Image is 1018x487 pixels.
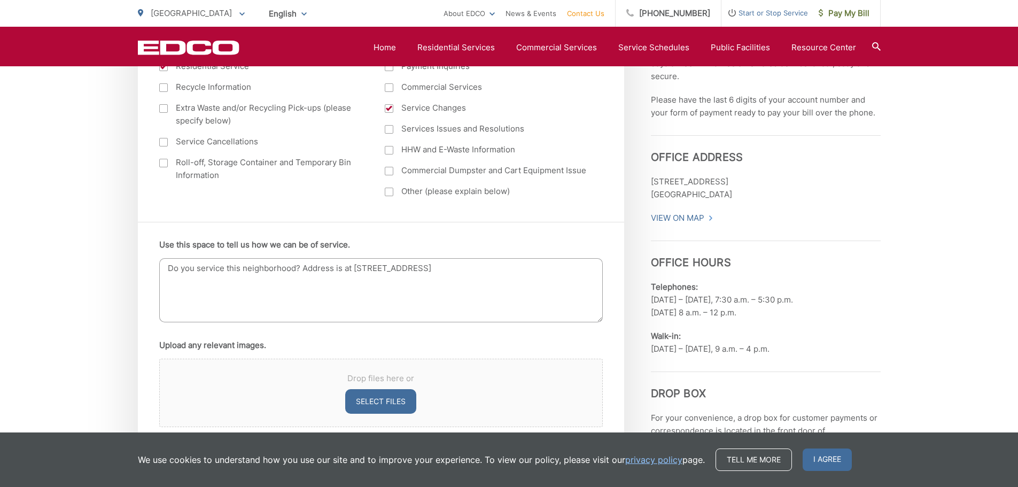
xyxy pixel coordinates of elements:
label: Other (please explain below) [385,185,589,198]
p: [DATE] – [DATE], 9 a.m. – 4 p.m. [651,330,881,355]
a: EDCD logo. Return to the homepage. [138,40,239,55]
label: Commercial Services [385,81,589,94]
p: Please have the last 6 digits of your account number and your form of payment ready to pay your b... [651,94,881,119]
a: Residential Services [417,41,495,54]
p: We use cookies to understand how you use our site and to improve your experience. To view our pol... [138,453,705,466]
span: Drop files here or [173,372,589,385]
p: [DATE] – [DATE], 7:30 a.m. – 5:30 p.m. [DATE] 8 a.m. – 12 p.m. [651,281,881,319]
span: English [261,4,315,23]
a: News & Events [506,7,556,20]
label: Commercial Dumpster and Cart Equipment Issue [385,164,589,177]
a: View On Map [651,212,713,225]
a: Service Schedules [618,41,689,54]
a: Commercial Services [516,41,597,54]
label: Recycle Information [159,81,364,94]
h3: Office Hours [651,241,881,269]
a: Tell me more [716,449,792,471]
label: Service Changes [385,102,589,114]
span: Pay My Bill [819,7,869,20]
b: Telephones: [651,282,698,292]
button: select files, upload any relevant images. [345,389,416,414]
label: Service Cancellations [159,135,364,148]
b: Walk-in: [651,331,681,341]
label: Roll-off, Storage Container and Temporary Bin Information [159,156,364,182]
a: Contact Us [567,7,604,20]
label: Upload any relevant images. [159,341,266,350]
span: I agree [803,449,852,471]
p: For your convenience, a drop box for customer payments or correspondence is located in the front ... [651,412,881,463]
h3: Drop Box [651,372,881,400]
label: Use this space to tell us how we can be of service. [159,240,350,250]
span: [GEOGRAPHIC_DATA] [151,8,232,18]
a: About EDCO [444,7,495,20]
a: Public Facilities [711,41,770,54]
a: privacy policy [625,453,682,466]
a: Resource Center [791,41,856,54]
label: Services Issues and Resolutions [385,122,589,135]
a: Home [374,41,396,54]
label: Payment Inquiries [385,60,589,73]
label: HHW and E-Waste Information [385,143,589,156]
p: [STREET_ADDRESS] [GEOGRAPHIC_DATA] [651,175,881,201]
label: Extra Waste and/or Recycling Pick-ups (please specify below) [159,102,364,127]
h3: Office Address [651,135,881,164]
label: Residential Service [159,60,364,73]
